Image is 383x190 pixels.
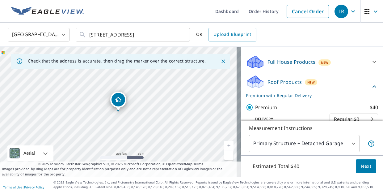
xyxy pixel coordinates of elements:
[361,162,371,170] span: Next
[356,159,376,173] button: Next
[246,54,378,69] div: Full House ProductsNew
[213,31,251,38] span: Upload Blueprint
[28,58,206,64] p: Check that the address is accurate, then drag the marker over the correct structure.
[24,185,44,189] a: Privacy Policy
[335,5,348,18] div: LR
[7,145,53,161] div: Aerial
[307,80,315,85] span: New
[248,159,304,173] p: Estimated Total: $40
[249,124,375,132] p: Measurement Instructions
[370,104,378,111] p: $40
[287,5,329,18] a: Cancel Order
[196,28,256,41] div: OR
[110,92,126,111] div: Dropped pin, building 1, Residential property, 4548 Sunset Way Bountiful, UT 84010
[368,140,375,147] span: Your report will include the primary structure and a detached garage if one exists.
[3,185,22,189] a: Terms of Use
[246,75,378,99] div: Roof ProductsNewPremium with Regular Delivery
[208,28,256,41] a: Upload Blueprint
[224,141,234,150] a: Current Level 17, Zoom In
[330,110,378,128] div: Regular $0
[255,104,277,111] p: Premium
[193,162,204,166] a: Terms
[11,7,84,16] img: EV Logo
[321,60,328,65] span: New
[22,145,37,161] div: Aerial
[224,150,234,160] a: Current Level 17, Zoom Out
[89,26,177,43] input: Search by address or latitude-longitude
[249,135,360,152] div: Primary Structure + Detached Garage
[267,58,315,66] p: Full House Products
[246,116,330,122] p: Delivery
[267,78,302,86] p: Roof Products
[219,57,227,65] button: Close
[8,26,69,43] div: [GEOGRAPHIC_DATA]
[3,185,44,189] p: |
[38,162,204,167] span: © 2025 TomTom, Earthstar Geographics SIO, © 2025 Microsoft Corporation, ©
[166,162,192,166] a: OpenStreetMap
[246,92,371,99] p: Premium with Regular Delivery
